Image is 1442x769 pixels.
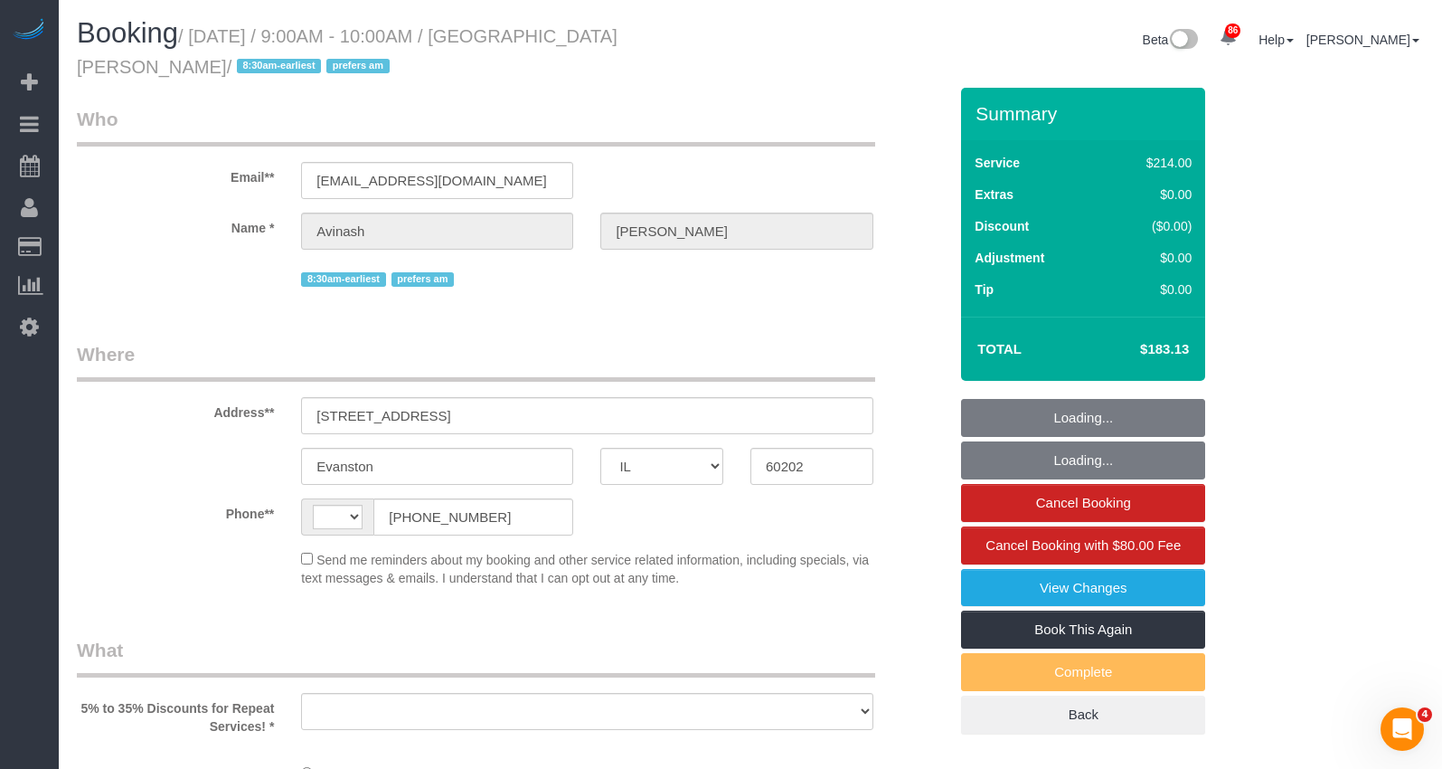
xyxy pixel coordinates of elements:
[227,57,395,77] span: /
[1306,33,1419,47] a: [PERSON_NAME]
[1108,249,1192,267] div: $0.00
[63,213,287,237] label: Name *
[961,611,1205,649] a: Book This Again
[961,484,1205,522] a: Cancel Booking
[985,537,1181,553] span: Cancel Booking with $80.00 Fee
[301,272,385,287] span: 8:30am-earliest
[975,249,1044,267] label: Adjustment
[961,527,1205,565] a: Cancel Booking with $80.00 Fee
[391,272,454,287] span: prefers am
[975,280,994,299] label: Tip
[750,448,873,485] input: Zip Code**
[1225,24,1240,38] span: 86
[961,696,1205,734] a: Back
[975,185,1013,204] label: Extras
[301,553,869,585] span: Send me reminders about my booking and other service related information, including specials, via...
[600,213,872,250] input: Last Name*
[11,18,47,43] img: Automaid Logo
[301,213,573,250] input: First Name**
[1418,707,1432,722] span: 4
[975,217,1029,235] label: Discount
[1381,707,1424,751] iframe: Intercom live chat
[975,154,1020,172] label: Service
[1258,33,1294,47] a: Help
[961,569,1205,607] a: View Changes
[326,59,389,73] span: prefers am
[63,693,287,736] label: 5% to 35% Discounts for Repeat Services! *
[77,26,617,77] small: / [DATE] / 9:00AM - 10:00AM / [GEOGRAPHIC_DATA][PERSON_NAME]
[77,637,875,678] legend: What
[1143,33,1199,47] a: Beta
[77,341,875,382] legend: Where
[1108,217,1192,235] div: ($0.00)
[1211,18,1246,58] a: 86
[237,59,321,73] span: 8:30am-earliest
[1108,154,1192,172] div: $214.00
[1086,342,1189,357] h4: $183.13
[1168,29,1198,52] img: New interface
[1108,185,1192,204] div: $0.00
[977,341,1022,356] strong: Total
[1108,280,1192,299] div: $0.00
[975,103,1196,124] h3: Summary
[77,17,178,49] span: Booking
[77,106,875,147] legend: Who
